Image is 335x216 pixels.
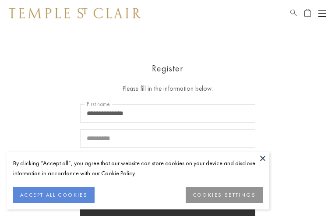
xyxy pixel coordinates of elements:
button: ACCEPT ALL COOKIES [13,187,95,203]
div: By clicking “Accept all”, you agree that our website can store cookies on your device and disclos... [13,158,263,178]
img: Temple St. Clair [9,8,141,18]
p: Please fill in the information below: [80,83,255,94]
button: COOKIES SETTINGS [186,187,263,203]
a: Search [290,8,297,18]
h1: Register [80,61,255,76]
a: Open Shopping Bag [304,8,311,18]
button: Open navigation [318,8,326,18]
input: First name [80,104,255,123]
input: Last name [80,129,255,148]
